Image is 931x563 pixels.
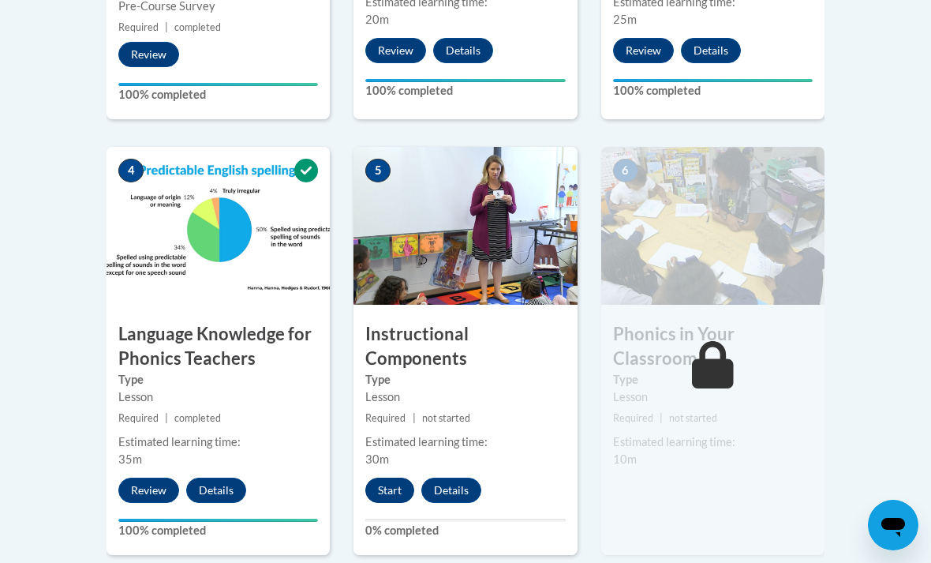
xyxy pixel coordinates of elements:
h3: Instructional Components [353,322,577,371]
span: 20m [365,13,389,26]
label: Type [365,371,565,388]
div: Lesson [118,388,318,406]
span: 6 [613,159,638,182]
button: Review [118,478,179,503]
div: Estimated learning time: [365,434,565,451]
div: Estimated learning time: [118,434,318,451]
span: completed [174,412,221,424]
button: Details [433,38,493,63]
span: Required [118,412,159,424]
div: Your progress [118,83,318,86]
div: Lesson [613,388,813,406]
span: completed [174,21,221,33]
label: 100% completed [118,86,318,103]
span: not started [422,412,470,424]
button: Review [365,38,426,63]
h3: Phonics in Your Classroom [601,322,824,371]
span: 4 [118,159,144,182]
img: Course Image [107,147,330,305]
div: Your progress [365,79,565,82]
label: Type [613,371,813,388]
span: Required [613,412,653,424]
button: Details [421,478,481,503]
button: Details [681,38,741,63]
label: 100% completed [365,82,565,99]
span: | [413,412,416,424]
button: Start [365,478,414,503]
span: | [165,21,168,33]
div: Lesson [365,388,565,406]
button: Details [186,478,246,503]
label: Type [118,371,318,388]
span: 5 [365,159,391,182]
span: 25m [613,13,637,26]
span: | [165,412,168,424]
h3: Language Knowledge for Phonics Teachers [107,322,330,371]
label: 100% completed [613,82,813,99]
span: 10m [613,452,637,466]
label: 100% completed [118,522,318,539]
button: Review [118,42,179,67]
label: 0% completed [365,522,565,539]
span: Required [365,412,406,424]
iframe: Button to launch messaging window [868,500,918,550]
span: 30m [365,452,389,466]
div: Your progress [118,519,318,522]
span: Required [118,21,159,33]
span: | [660,412,663,424]
span: 35m [118,452,142,466]
img: Course Image [601,147,824,305]
div: Your progress [613,79,813,82]
button: Review [613,38,674,63]
span: not started [669,412,717,424]
img: Course Image [353,147,577,305]
div: Estimated learning time: [613,434,813,451]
